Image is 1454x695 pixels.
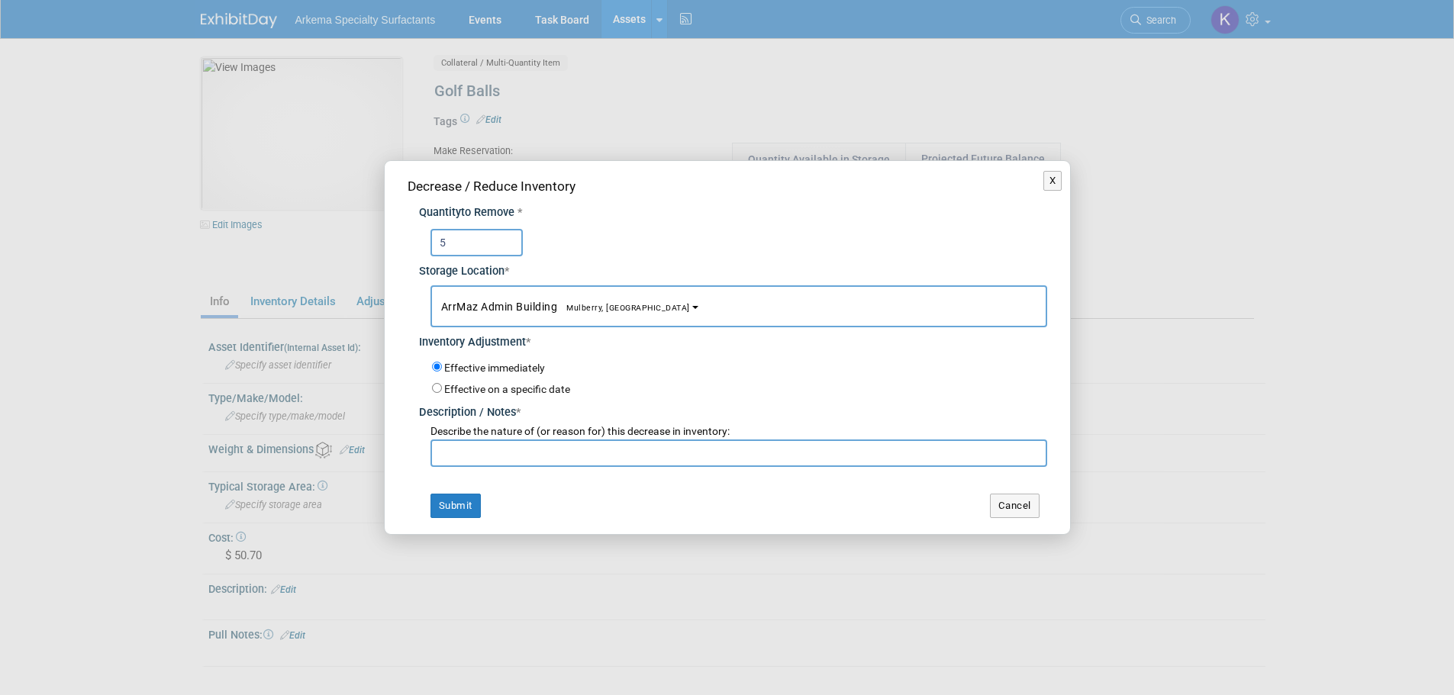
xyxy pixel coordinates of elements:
span: to Remove [461,206,514,219]
button: X [1043,171,1062,191]
button: Submit [430,494,481,518]
span: Decrease / Reduce Inventory [408,179,575,194]
label: Effective on a specific date [444,383,570,395]
span: Mulberry, [GEOGRAPHIC_DATA] [557,303,690,313]
div: Inventory Adjustment [419,327,1047,351]
button: Cancel [990,494,1040,518]
div: Description / Notes [419,397,1047,421]
button: ArrMaz Admin BuildingMulberry, [GEOGRAPHIC_DATA] [430,285,1047,327]
span: Describe the nature of (or reason for) this decrease in inventory: [430,425,730,437]
div: Quantity [419,205,1047,221]
label: Effective immediately [444,361,545,376]
div: Storage Location [419,256,1047,280]
span: ArrMaz Admin Building [441,301,690,313]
